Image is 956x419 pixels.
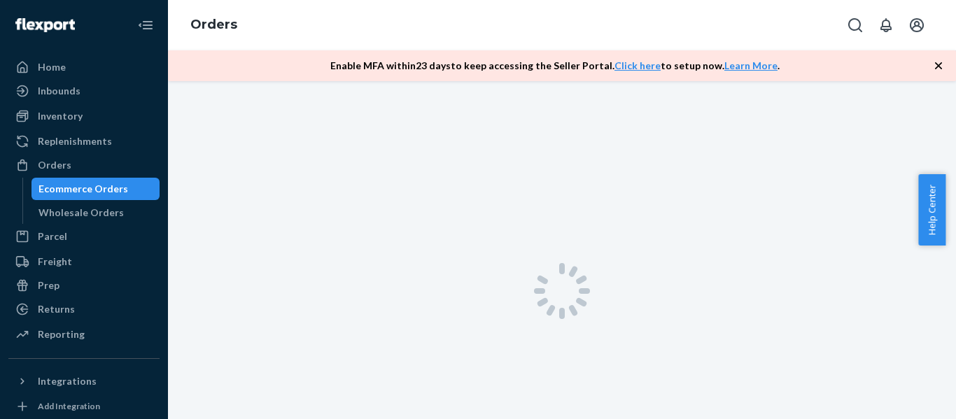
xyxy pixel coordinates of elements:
[38,60,66,74] div: Home
[38,400,100,412] div: Add Integration
[614,59,661,71] a: Click here
[38,374,97,388] div: Integrations
[8,250,160,273] a: Freight
[38,327,85,341] div: Reporting
[38,158,71,172] div: Orders
[38,84,80,98] div: Inbounds
[8,80,160,102] a: Inbounds
[8,370,160,392] button: Integrations
[8,225,160,248] a: Parcel
[8,154,160,176] a: Orders
[8,130,160,152] a: Replenishments
[38,109,83,123] div: Inventory
[38,302,75,316] div: Returns
[918,174,946,246] button: Help Center
[8,105,160,127] a: Inventory
[38,182,128,196] div: Ecommerce Orders
[31,201,160,224] a: Wholesale Orders
[8,56,160,78] a: Home
[872,11,900,39] button: Open notifications
[190,17,237,32] a: Orders
[38,206,124,220] div: Wholesale Orders
[15,18,75,32] img: Flexport logo
[330,59,780,73] p: Enable MFA within 23 days to keep accessing the Seller Portal. to setup now. .
[8,398,160,415] a: Add Integration
[724,59,778,71] a: Learn More
[38,229,67,243] div: Parcel
[179,5,248,45] ol: breadcrumbs
[8,323,160,346] a: Reporting
[38,134,112,148] div: Replenishments
[903,11,931,39] button: Open account menu
[841,11,869,39] button: Open Search Box
[8,274,160,297] a: Prep
[31,178,160,200] a: Ecommerce Orders
[38,278,59,292] div: Prep
[8,298,160,320] a: Returns
[38,255,72,269] div: Freight
[132,11,160,39] button: Close Navigation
